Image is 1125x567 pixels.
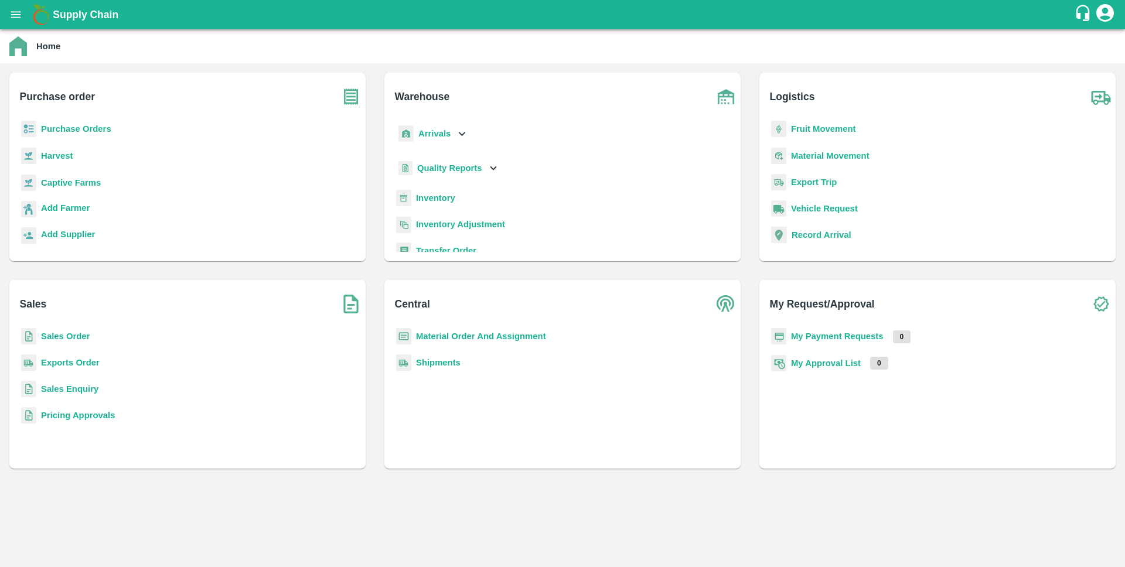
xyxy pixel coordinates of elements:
[29,3,53,26] img: logo
[395,296,430,312] b: Central
[21,201,36,218] img: farmer
[336,289,366,319] img: soSales
[791,204,858,213] a: Vehicle Request
[791,124,856,134] a: Fruit Movement
[792,230,851,240] a: Record Arrival
[1095,2,1116,27] div: account of current user
[771,121,786,138] img: fruit
[770,88,815,105] b: Logistics
[41,228,95,244] a: Add Supplier
[20,88,95,105] b: Purchase order
[791,332,884,341] a: My Payment Requests
[771,147,786,165] img: material
[41,124,111,134] a: Purchase Orders
[416,193,455,203] a: Inventory
[771,227,787,243] img: recordArrival
[41,358,100,367] a: Exports Order
[711,289,741,319] img: central
[20,296,47,312] b: Sales
[395,88,450,105] b: Warehouse
[791,177,837,187] a: Export Trip
[41,201,90,217] a: Add Farmer
[53,6,1074,23] a: Supply Chain
[791,151,870,160] a: Material Movement
[398,161,412,176] img: qualityReport
[771,200,786,217] img: vehicle
[41,411,115,420] a: Pricing Approvals
[21,174,36,192] img: harvest
[418,129,451,138] b: Arrivals
[1086,82,1116,111] img: truck
[41,203,90,213] b: Add Farmer
[416,220,505,229] a: Inventory Adjustment
[771,354,786,372] img: approval
[791,358,861,368] a: My Approval List
[1086,289,1116,319] img: check
[396,216,411,233] img: inventory
[396,328,411,345] img: centralMaterial
[41,230,95,239] b: Add Supplier
[1074,4,1095,25] div: customer-support
[41,151,73,160] a: Harvest
[396,190,411,207] img: whInventory
[770,296,875,312] b: My Request/Approval
[771,174,786,191] img: delivery
[396,354,411,371] img: shipments
[41,178,101,187] a: Captive Farms
[396,156,500,180] div: Quality Reports
[771,328,786,345] img: payment
[41,384,98,394] a: Sales Enquiry
[21,328,36,345] img: sales
[36,42,60,51] b: Home
[396,121,469,147] div: Arrivals
[41,332,90,341] a: Sales Order
[21,407,36,424] img: sales
[21,354,36,371] img: shipments
[53,9,118,21] b: Supply Chain
[417,163,482,173] b: Quality Reports
[396,242,411,259] img: whTransfer
[893,330,911,343] p: 0
[21,121,36,138] img: reciept
[711,82,741,111] img: warehouse
[21,147,36,165] img: harvest
[398,125,414,142] img: whArrival
[21,227,36,244] img: supplier
[870,357,888,370] p: 0
[9,36,27,56] img: home
[2,1,29,28] button: open drawer
[21,381,36,398] img: sales
[416,246,476,255] a: Transfer Order
[416,332,546,341] a: Material Order And Assignment
[416,358,461,367] a: Shipments
[336,82,366,111] img: purchase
